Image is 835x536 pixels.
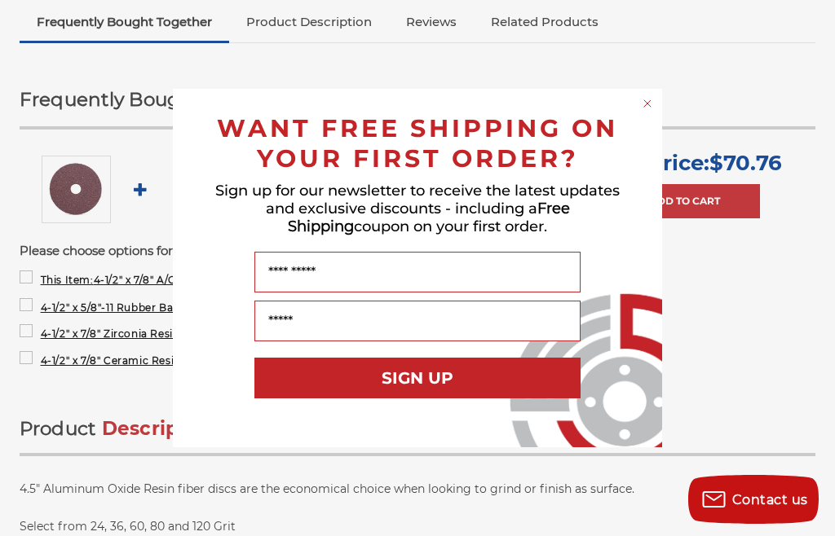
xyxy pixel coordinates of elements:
button: Close dialog [639,95,656,112]
button: SIGN UP [254,358,581,398]
button: Contact us [688,475,819,524]
span: Free Shipping [288,200,570,235]
span: WANT FREE SHIPPING ON YOUR FIRST ORDER? [217,113,618,174]
span: Contact us [732,492,808,507]
span: Sign up for our newsletter to receive the latest updates and exclusive discounts - including a co... [215,182,620,235]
